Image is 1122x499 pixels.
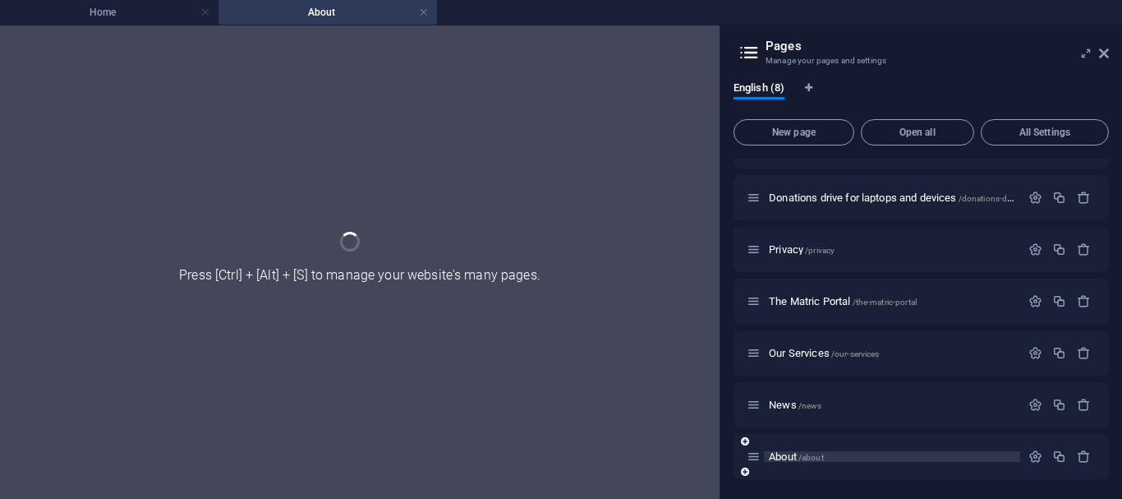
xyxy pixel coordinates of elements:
[1052,346,1066,360] div: Duplicate
[959,194,1111,203] span: /donations-drive-for-laptops-and-devices
[1028,294,1042,308] div: Settings
[769,295,917,307] span: Click to open page
[218,3,437,21] h4: About
[831,349,880,358] span: /our-services
[769,243,835,256] span: Click to open page
[733,119,854,146] button: New page
[764,296,1020,307] div: The Matric Portal/the-matric-portal
[764,244,1020,255] div: Privacy/privacy
[764,451,1020,462] div: About/about
[1052,450,1066,464] div: Duplicate
[764,348,1020,358] div: Our Services/our-services
[1077,243,1091,256] div: Remove
[988,127,1101,137] span: All Settings
[769,192,1111,204] span: Donations drive for laptops and devices
[853,298,917,307] span: /the-matric-portal
[1028,243,1042,256] div: Settings
[769,450,824,463] span: About
[764,400,1020,410] div: News/news
[1028,450,1042,464] div: Settings
[1077,398,1091,412] div: Remove
[981,119,1109,146] button: All Settings
[868,127,967,137] span: Open all
[741,127,847,137] span: New page
[1052,398,1066,412] div: Duplicate
[1052,294,1066,308] div: Duplicate
[766,39,1109,53] h2: Pages
[798,453,824,462] span: /about
[1077,294,1091,308] div: Remove
[1028,346,1042,360] div: Settings
[769,399,821,411] span: News
[733,78,784,101] span: English (8)
[764,192,1020,203] div: Donations drive for laptops and devices/donations-drive-for-laptops-and-devices
[769,347,879,359] span: Our Services
[1052,243,1066,256] div: Duplicate
[861,119,974,146] button: Open all
[1077,346,1091,360] div: Remove
[733,81,1109,113] div: Language Tabs
[798,401,822,410] span: /news
[1052,191,1066,205] div: Duplicate
[1077,450,1091,464] div: Remove
[1077,191,1091,205] div: Remove
[805,246,835,255] span: /privacy
[1028,191,1042,205] div: Settings
[766,53,1076,68] h3: Manage your pages and settings
[1028,398,1042,412] div: Settings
